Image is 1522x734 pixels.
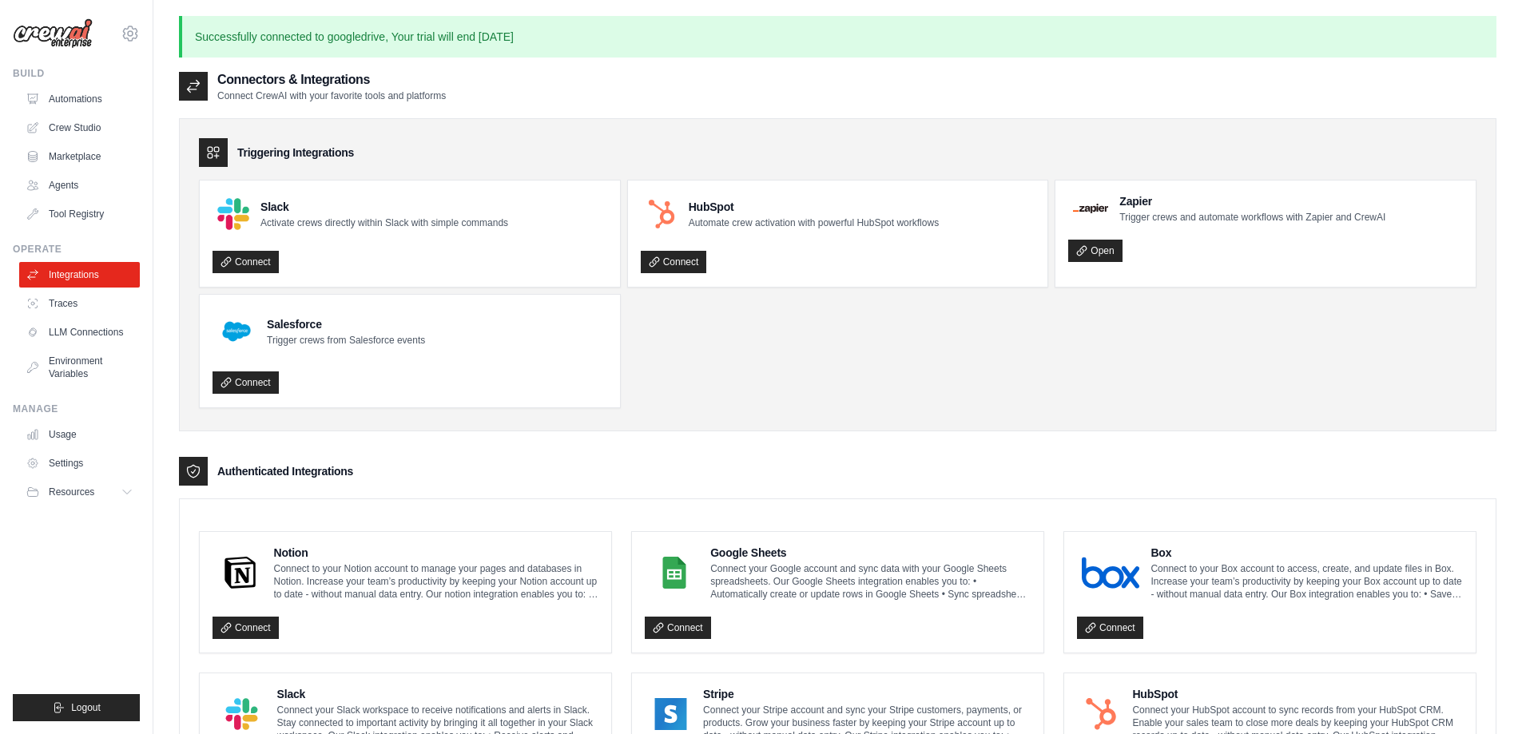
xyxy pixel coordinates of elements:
[13,243,140,256] div: Operate
[277,686,598,702] h4: Slack
[19,291,140,316] a: Traces
[217,312,256,351] img: Salesforce Logo
[1150,545,1463,561] h4: Box
[19,319,140,345] a: LLM Connections
[1132,686,1463,702] h4: HubSpot
[1150,562,1463,601] p: Connect to your Box account to access, create, and update files in Box. Increase your team’s prod...
[19,479,140,505] button: Resources
[237,145,354,161] h3: Triggering Integrations
[1077,617,1143,639] a: Connect
[13,18,93,49] img: Logo
[213,617,279,639] a: Connect
[217,698,266,730] img: Slack Logo
[703,686,1031,702] h4: Stripe
[710,545,1031,561] h4: Google Sheets
[646,198,678,230] img: HubSpot Logo
[650,557,699,589] img: Google Sheets Logo
[217,70,446,89] h2: Connectors & Integrations
[13,67,140,80] div: Build
[217,89,446,102] p: Connect CrewAI with your favorite tools and platforms
[1119,211,1385,224] p: Trigger crews and automate workflows with Zapier and CrewAI
[19,115,140,141] a: Crew Studio
[1068,240,1122,262] a: Open
[1073,204,1108,213] img: Zapier Logo
[645,617,711,639] a: Connect
[217,557,263,589] img: Notion Logo
[19,86,140,112] a: Automations
[710,562,1031,601] p: Connect your Google account and sync data with your Google Sheets spreadsheets. Our Google Sheets...
[19,201,140,227] a: Tool Registry
[1082,698,1121,730] img: HubSpot Logo
[217,463,353,479] h3: Authenticated Integrations
[650,698,692,730] img: Stripe Logo
[213,371,279,394] a: Connect
[267,334,425,347] p: Trigger crews from Salesforce events
[49,486,94,498] span: Resources
[274,545,599,561] h4: Notion
[689,199,939,215] h4: HubSpot
[260,199,508,215] h4: Slack
[1119,193,1385,209] h4: Zapier
[689,216,939,229] p: Automate crew activation with powerful HubSpot workflows
[13,694,140,721] button: Logout
[19,262,140,288] a: Integrations
[19,450,140,476] a: Settings
[1082,557,1139,589] img: Box Logo
[213,251,279,273] a: Connect
[19,348,140,387] a: Environment Variables
[267,316,425,332] h4: Salesforce
[19,173,140,198] a: Agents
[71,701,101,714] span: Logout
[179,16,1496,58] p: Successfully connected to googledrive, Your trial will end [DATE]
[19,144,140,169] a: Marketplace
[13,403,140,415] div: Manage
[217,198,249,230] img: Slack Logo
[274,562,599,601] p: Connect to your Notion account to manage your pages and databases in Notion. Increase your team’s...
[260,216,508,229] p: Activate crews directly within Slack with simple commands
[641,251,707,273] a: Connect
[19,422,140,447] a: Usage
